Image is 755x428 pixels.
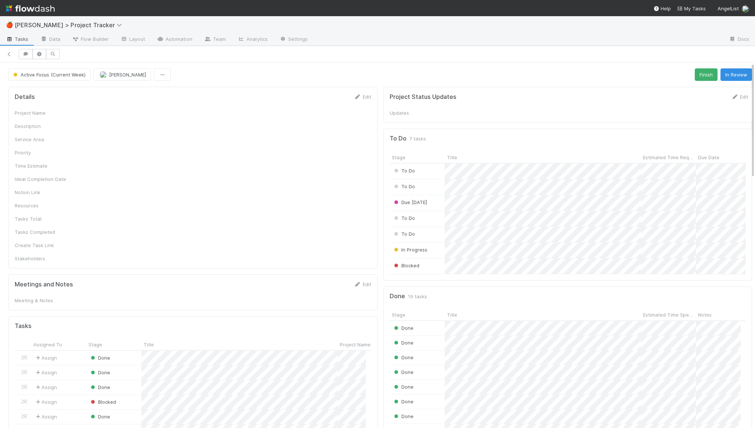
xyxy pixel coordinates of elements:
span: Assign [34,398,57,406]
div: To Do [393,230,415,238]
span: Stage [392,311,405,318]
span: Done [393,325,413,331]
div: Done [393,339,413,346]
a: Edit [731,94,748,100]
a: My Tasks [677,5,706,12]
span: Assign [34,369,57,376]
span: Assign [34,354,57,361]
span: Assign [34,413,57,420]
span: In Progress [393,247,427,253]
span: Active Focus (Current Week) [12,72,86,78]
div: Time Estimate [15,162,70,170]
span: Due Date [698,154,719,161]
div: Create Task Link [15,242,70,249]
span: Done [393,399,413,404]
span: To Do [393,231,415,237]
span: Done [89,414,110,420]
div: Blocked [393,262,419,269]
div: Done [89,354,110,361]
h5: Done [390,293,405,300]
h5: To Do [390,135,407,142]
span: To Do [393,183,415,189]
span: Estimated Time Spent (Hours) [643,311,694,318]
button: Finish [695,68,718,81]
a: Docs [723,34,755,46]
div: To Do [393,183,415,190]
div: Done [393,324,413,332]
h5: Project Status Updates [390,93,456,101]
div: Done [393,413,413,420]
span: Done [393,384,413,390]
h5: Tasks [15,322,32,330]
span: Done [393,340,413,346]
div: Done [393,383,413,390]
div: Ideal Completion Date [15,175,70,183]
span: Title [447,154,457,161]
span: Done [89,384,110,390]
a: Data [35,34,66,46]
span: Due [DATE] [393,199,427,205]
span: Tasks [6,35,29,43]
a: Flow Builder [66,34,115,46]
button: [PERSON_NAME] [93,68,151,81]
div: Description [15,122,70,130]
div: Help [653,5,671,12]
span: To Do [393,215,415,221]
a: Settings [274,34,314,46]
span: Blocked [393,263,419,268]
div: Due [DATE] [393,199,427,206]
div: Done [89,384,110,391]
span: To Do [393,168,415,174]
button: Active Focus (Current Week) [8,68,90,81]
span: Done [89,370,110,375]
div: Resources [15,202,70,209]
span: AngelList [718,6,739,11]
span: Stage [88,341,102,348]
h5: Details [15,93,35,101]
span: 7 tasks [409,135,426,142]
span: Assigned To [33,341,62,348]
div: Done [393,354,413,361]
div: Blocked [89,398,116,406]
span: My Tasks [677,6,706,11]
a: Team [198,34,232,46]
img: avatar_8e0a024e-b700-4f9f-aecf-6f1e79dccd3c.png [100,71,107,78]
span: Flow Builder [72,35,109,43]
span: Blocked [89,399,116,405]
div: Tasks Total [15,215,70,222]
span: Title [447,311,457,318]
div: In Progress [393,246,427,253]
a: Edit [354,281,371,287]
span: Done [393,369,413,375]
a: Analytics [232,34,274,46]
div: Updates [390,109,445,117]
div: Done [393,368,413,376]
div: Stakeholders [15,255,70,262]
span: 🍎 [6,22,13,28]
div: To Do [393,167,415,174]
div: Done [89,369,110,376]
img: logo-inverted-e16ddd16eac7371096b0.svg [6,2,55,15]
div: Notion Link [15,189,70,196]
span: Stage [392,154,405,161]
span: Notes [698,311,712,318]
div: Meeting & Notes [15,297,70,304]
span: Project Name [340,341,371,348]
div: Priority [15,149,70,156]
a: Layout [115,34,151,46]
a: Edit [354,94,371,100]
span: Title [144,341,154,348]
span: Done [393,413,413,419]
span: Done [393,354,413,360]
img: avatar_8e0a024e-b700-4f9f-aecf-6f1e79dccd3c.png [742,5,749,13]
span: Assign [34,384,57,391]
span: [PERSON_NAME] [109,72,146,78]
button: In Review [720,68,752,81]
h5: Meetings and Notes [15,281,73,288]
span: Done [89,355,110,361]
